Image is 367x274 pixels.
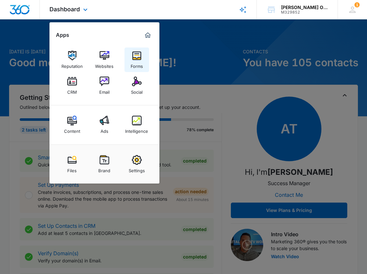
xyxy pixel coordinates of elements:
[131,60,143,69] div: Forms
[56,32,69,38] h2: Apps
[143,30,153,40] a: Marketing 360® Dashboard
[124,112,149,137] a: Intelligence
[60,47,84,72] a: Reputation
[124,152,149,176] a: Settings
[101,125,108,134] div: Ads
[60,73,84,98] a: CRM
[92,73,117,98] a: Email
[98,165,110,173] div: Brand
[129,165,145,173] div: Settings
[64,125,80,134] div: Content
[92,47,117,72] a: Websites
[281,5,328,10] div: account name
[95,60,113,69] div: Websites
[124,73,149,98] a: Social
[131,86,143,95] div: Social
[99,86,110,95] div: Email
[92,112,117,137] a: Ads
[124,47,149,72] a: Forms
[67,165,77,173] div: Files
[49,6,80,13] span: Dashboard
[60,152,84,176] a: Files
[354,2,360,7] div: notifications count
[92,152,117,176] a: Brand
[61,60,83,69] div: Reputation
[281,10,328,15] div: account id
[60,112,84,137] a: Content
[354,2,360,7] span: 1
[125,125,148,134] div: Intelligence
[67,86,77,95] div: CRM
